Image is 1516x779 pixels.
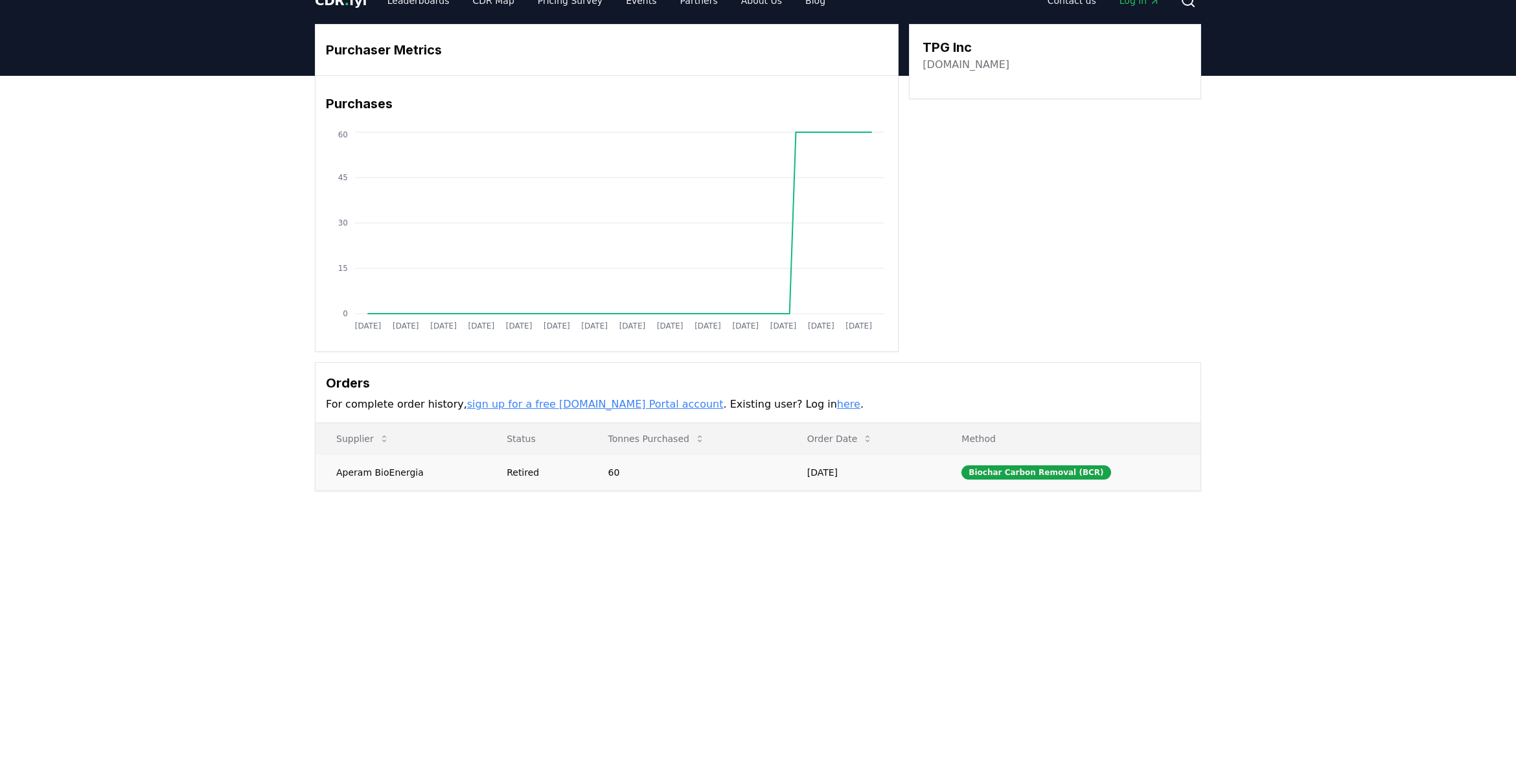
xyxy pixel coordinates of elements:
[787,454,941,490] td: [DATE]
[316,454,486,490] td: Aperam BioEnergia
[326,40,888,60] h3: Purchaser Metrics
[588,454,787,490] td: 60
[355,321,382,331] tspan: [DATE]
[506,321,533,331] tspan: [DATE]
[507,466,577,479] div: Retired
[797,426,884,452] button: Order Date
[695,321,721,331] tspan: [DATE]
[430,321,457,331] tspan: [DATE]
[496,432,577,445] p: Status
[837,398,860,410] a: here
[581,321,608,331] tspan: [DATE]
[923,57,1009,73] a: [DOMAIN_NAME]
[951,432,1190,445] p: Method
[657,321,683,331] tspan: [DATE]
[326,397,1190,412] p: For complete order history, . Existing user? Log in .
[326,94,888,113] h3: Purchases
[338,218,348,227] tspan: 30
[393,321,419,331] tspan: [DATE]
[343,309,348,318] tspan: 0
[468,321,495,331] tspan: [DATE]
[845,321,872,331] tspan: [DATE]
[338,173,348,182] tspan: 45
[467,398,724,410] a: sign up for a free [DOMAIN_NAME] Portal account
[544,321,570,331] tspan: [DATE]
[961,465,1110,480] div: Biochar Carbon Removal (BCR)
[326,426,400,452] button: Supplier
[338,264,348,273] tspan: 15
[808,321,834,331] tspan: [DATE]
[326,373,1190,393] h3: Orders
[770,321,797,331] tspan: [DATE]
[732,321,759,331] tspan: [DATE]
[619,321,646,331] tspan: [DATE]
[338,130,348,139] tspan: 60
[923,38,1009,57] h3: TPG Inc
[598,426,715,452] button: Tonnes Purchased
